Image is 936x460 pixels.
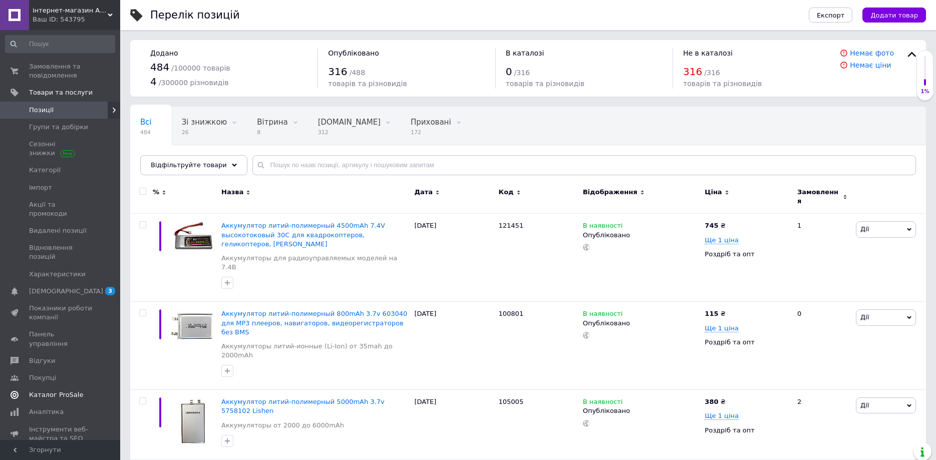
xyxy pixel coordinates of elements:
[917,88,933,95] div: 1%
[583,398,623,408] span: В наявності
[705,188,722,197] span: Ціна
[817,12,845,19] span: Експорт
[29,123,88,132] span: Групи та добірки
[809,8,853,23] button: Експорт
[221,222,385,247] a: Аккумулятор литий-полимерный 4500mAh 7.4V высокотоковый 30C для квадрокоптеров, геликоптеров, [PE...
[583,188,638,197] span: Відображення
[29,166,61,175] span: Категорії
[150,76,157,88] span: 4
[683,66,702,78] span: 316
[170,309,216,342] img: Аккумулятор литий-полимерный 800mAh 3.7v 603040 для MP3 плееров, навигаторов, видеорегистраторов ...
[705,324,739,332] span: Ще 1 ціна
[153,188,159,197] span: %
[705,398,718,405] b: 380
[29,243,93,261] span: Відновлення позицій
[328,80,407,88] span: товарів та різновидів
[506,80,584,88] span: товарів та різновидів
[221,398,385,414] a: Аккумулятор литий-полимерный 5000mAh 3.7v 5758102 Lishen
[506,66,512,78] span: 0
[29,287,103,296] span: [DEMOGRAPHIC_DATA]
[705,310,718,317] b: 115
[328,66,347,78] span: 316
[862,8,926,23] button: Додати товар
[704,69,720,77] span: / 316
[791,302,853,390] div: 0
[412,390,496,460] div: [DATE]
[683,49,733,57] span: Не в каталозі
[29,304,93,322] span: Показники роботи компанії
[221,254,409,272] a: Аккумуляторы для радиоуправляемых моделей на 7.4В
[412,302,496,390] div: [DATE]
[29,140,93,158] span: Сезонні знижки
[182,129,227,136] span: 26
[318,118,381,127] span: [DOMAIN_NAME]
[29,106,54,115] span: Позиції
[29,62,93,80] span: Замовлення та повідомлення
[150,10,240,21] div: Перелік позицій
[412,214,496,302] div: [DATE]
[140,118,152,127] span: Всі
[860,313,869,321] span: Дії
[171,64,230,72] span: / 100000 товарів
[257,118,287,127] span: Вітрина
[791,214,853,302] div: 1
[705,397,725,406] div: ₴
[105,287,115,295] span: 3
[860,225,869,233] span: Дії
[499,188,514,197] span: Код
[150,61,169,73] span: 484
[221,421,344,430] a: Аккумуляторы от 2000 до 6000mAh
[178,397,209,447] img: Аккумулятор литий-полимерный 5000mAh 3.7v 5758102 Lishen
[705,309,725,318] div: ₴
[29,425,93,443] span: Інструменти веб-майстра та SEO
[583,319,700,328] div: Опубліковано
[221,342,409,360] a: Аккумуляторы литий-ионные (Li-Ion) от 35mah до 2000mAh
[850,49,894,57] a: Немає фото
[150,49,178,57] span: Додано
[705,250,789,259] div: Роздріб та опт
[29,200,93,218] span: Акції та промокоди
[29,330,93,348] span: Панель управління
[705,338,789,347] div: Роздріб та опт
[29,356,55,365] span: Відгуки
[252,155,916,175] input: Пошук по назві позиції, артикулу і пошуковим запитам
[499,398,524,405] span: 105005
[5,35,115,53] input: Пошук
[221,310,407,335] a: Аккумулятор литий-полимерный 800mAh 3.7v 603040 для MP3 плееров, навигаторов, видеорегистраторов ...
[850,61,891,69] a: Немає ціни
[860,401,869,409] span: Дії
[414,188,433,197] span: Дата
[29,373,56,382] span: Покупці
[583,406,700,415] div: Опубліковано
[170,221,216,253] img: Аккумулятор литий-полимерный 4500mAh 7.4V высокотоковый 30C для квадрокоптеров, геликоптеров, дронов
[159,79,229,87] span: / 300000 різновидів
[140,156,192,165] span: Опубліковані
[151,161,227,169] span: Відфільтруйте товари
[514,69,530,77] span: / 316
[221,188,243,197] span: Назва
[583,231,700,240] div: Опубліковано
[350,69,365,77] span: / 488
[33,15,120,24] div: Ваш ID: 543795
[29,88,93,97] span: Товари та послуги
[499,222,524,229] span: 121451
[705,236,739,244] span: Ще 1 ціна
[33,6,108,15] span: інтернет-магазин Alpha Power
[182,118,227,127] span: Зі знижкою
[318,129,381,136] span: 312
[791,390,853,460] div: 2
[29,226,87,235] span: Видалені позиції
[506,49,544,57] span: В каталозі
[29,183,52,192] span: Імпорт
[797,188,840,206] span: Замовлення
[499,310,524,317] span: 100801
[29,407,64,416] span: Аналітика
[140,129,152,136] span: 484
[705,412,739,420] span: Ще 1 ціна
[705,221,725,230] div: ₴
[29,270,86,279] span: Характеристики
[705,222,718,229] b: 745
